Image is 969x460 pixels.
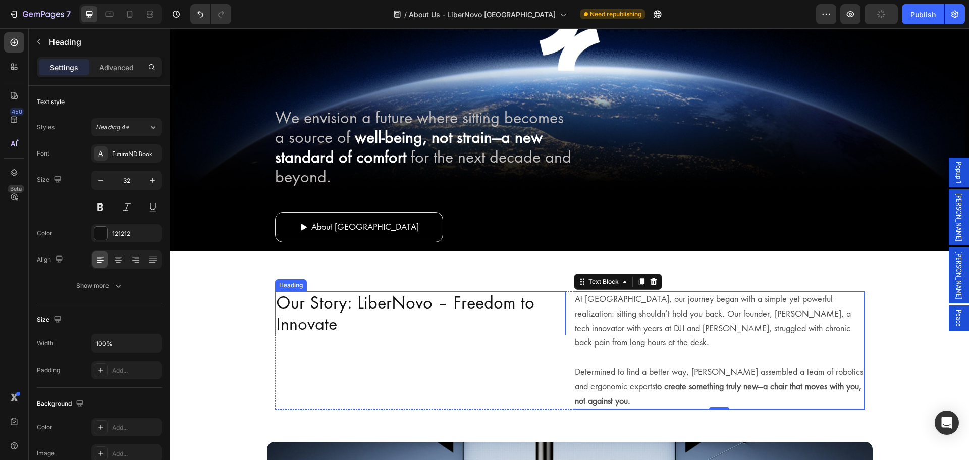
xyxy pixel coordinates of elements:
[37,366,60,375] div: Padding
[105,263,396,307] h2: To enrich screen reader interactions, please activate Accessibility in Grammarly extension settings
[405,353,691,378] strong: create something truly new—a chair that moves with you, not against you.
[91,118,162,136] button: Heading 4*
[112,449,159,458] div: Add...
[99,62,134,73] p: Advanced
[96,123,129,132] span: Heading 4*
[37,173,64,187] div: Size
[910,9,936,20] div: Publish
[8,185,24,193] div: Beta
[105,99,180,119] span: a source of
[4,4,75,24] button: 7
[590,10,641,19] span: Need republishing
[107,252,135,262] div: Heading
[190,4,231,24] div: Undo/Redo
[37,313,64,327] div: Size
[106,264,395,306] p: Our Story: LiberNovo – Freedom to Innovate
[112,366,159,375] div: Add...
[784,281,794,298] span: Peace
[37,149,49,158] div: Font
[409,9,556,20] span: About Us - LiberNovo [GEOGRAPHIC_DATA]
[37,339,53,348] div: Width
[485,353,492,364] strong: to
[141,192,249,207] p: About [GEOGRAPHIC_DATA]
[185,99,372,119] strong: well-being, not strain—a new
[170,28,969,460] iframe: To enrich screen reader interactions, please activate Accessibility in Grammarly extension settings
[92,334,161,352] input: Auto
[935,411,959,435] div: Open Intercom Messenger
[50,62,78,73] p: Settings
[405,337,693,380] p: Determined to find a better way, [PERSON_NAME] assembled a team of robotics and ergonomic experts
[37,277,162,295] button: Show more
[37,423,52,432] div: Color
[112,149,159,159] div: FuturaND-Book
[37,123,55,132] div: Styles
[105,184,273,215] a: Rich Text Editor. Editing area: main
[405,264,693,322] p: At [GEOGRAPHIC_DATA], our journey began with a simple yet powerful realization: sitting shouldn’t...
[112,229,159,238] div: 121212
[37,397,86,411] div: Background
[784,165,794,213] span: [PERSON_NAME]
[105,80,394,99] span: We envision a future where sitting becomes
[76,281,123,291] div: Show more
[37,229,52,238] div: Color
[105,119,236,138] strong: standard of comfort
[784,133,794,155] span: Popup 1
[404,9,407,20] span: /
[112,423,159,432] div: Add...
[784,223,794,271] span: [PERSON_NAME]
[241,119,401,138] span: for the next decade and
[141,192,249,207] div: Rich Text Editor. Editing area: main
[416,249,451,258] div: Text Block
[10,108,24,116] div: 450
[66,8,71,20] p: 7
[902,4,944,24] button: Publish
[37,253,65,267] div: Align
[49,36,158,48] p: Heading
[37,97,65,107] div: Text style
[37,449,55,458] div: Image
[105,139,161,158] span: beyond.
